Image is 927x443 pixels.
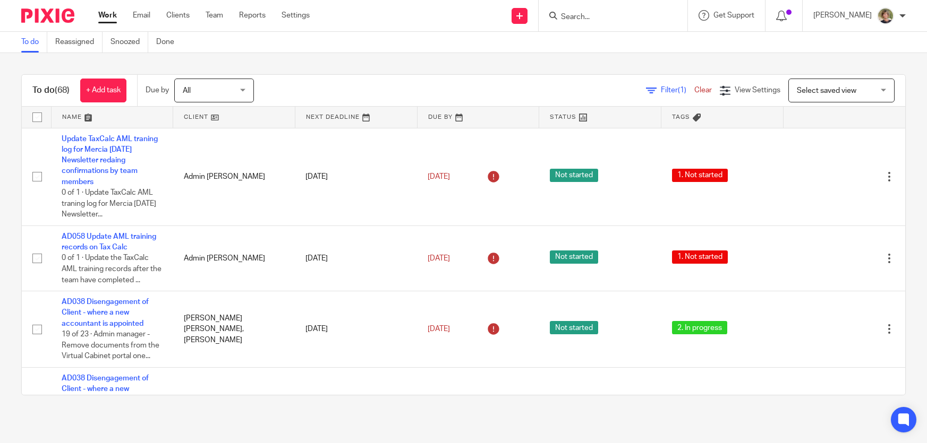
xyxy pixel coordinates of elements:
td: [PERSON_NAME] [PERSON_NAME], [PERSON_NAME] [173,291,295,368]
span: Select saved view [797,87,856,94]
span: [DATE] [428,325,450,333]
a: Clear [694,86,712,94]
span: Get Support [713,12,754,19]
img: High%20Res%20Andrew%20Price%20Accountants_Poppy%20Jakes%20photography-1142.jpg [877,7,894,24]
a: To do [21,32,47,53]
a: AD038 Disengagement of Client - where a new accountant is appointed [62,375,149,404]
a: + Add task [80,79,126,102]
span: [DATE] [428,255,450,262]
a: Team [206,10,223,21]
span: (1) [678,86,686,94]
span: 1. Not started [672,250,728,264]
span: 0 of 1 · Update the TaxCalc AML training records after the team have completed ... [62,255,161,284]
span: [DATE] [428,173,450,180]
a: AD038 Disengagement of Client - where a new accountant is appointed [62,298,149,327]
a: AD058 Update AML training records on Tax Calc [62,233,156,251]
img: Pixie [21,8,74,23]
span: All [183,87,191,94]
span: 0 of 1 · Update TaxCalc AML traning log for Mercia [DATE] Newsletter... [62,189,156,218]
a: Reassigned [55,32,103,53]
span: Not started [550,250,598,264]
td: [DATE] [295,225,417,291]
td: Admin [PERSON_NAME] [173,225,295,291]
a: Snoozed [110,32,148,53]
a: Done [156,32,182,53]
a: Work [98,10,117,21]
h1: To do [32,85,70,96]
span: Tags [672,114,690,120]
span: Filter [661,86,694,94]
span: 19 of 23 · Admin manager - Remove documents from the Virtual Cabinet portal one... [62,331,159,360]
p: Due by [146,85,169,95]
span: Not started [550,169,598,182]
input: Search [560,13,656,22]
span: (68) [55,86,70,94]
span: 2. In progress [672,321,727,334]
span: View Settings [735,86,780,94]
td: [DATE] [295,291,417,368]
a: Settings [282,10,310,21]
span: Not started [550,321,598,334]
p: [PERSON_NAME] [813,10,872,21]
a: Reports [239,10,266,21]
td: [DATE] [295,128,417,225]
span: 1. Not started [672,169,728,182]
a: Update TaxCalc AML traning log for Mercia [DATE] Newsletter redaing confirmations by team members [62,135,158,186]
a: Clients [166,10,190,21]
a: Email [133,10,150,21]
td: Admin [PERSON_NAME] [173,128,295,225]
